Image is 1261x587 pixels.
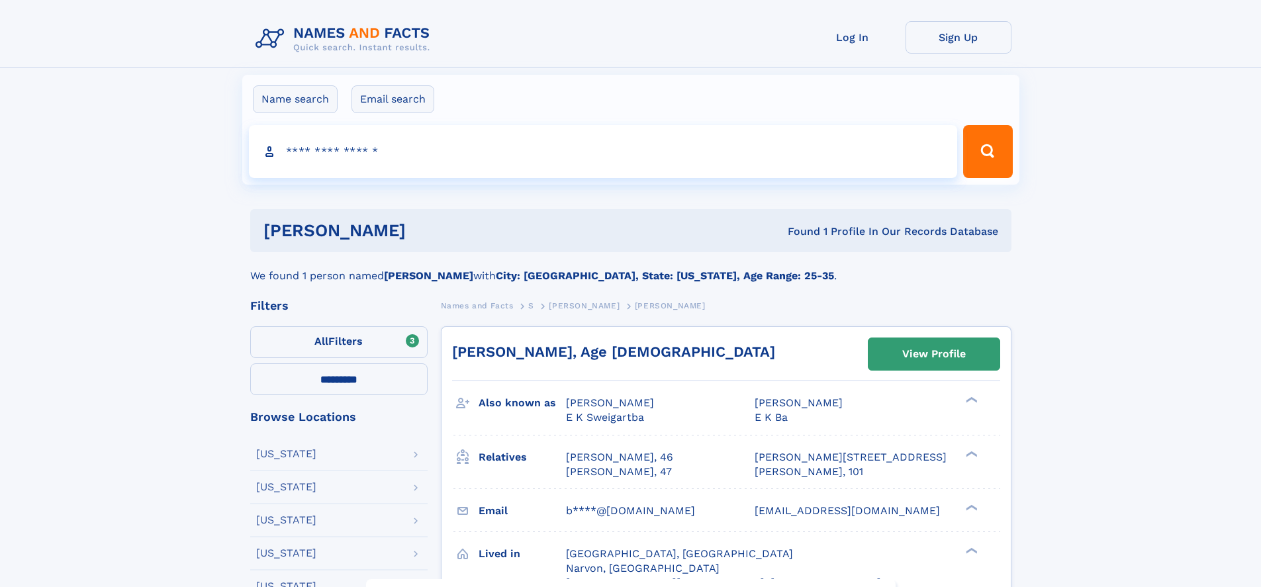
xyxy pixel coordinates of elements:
[755,411,788,424] span: E K Ba
[755,504,940,517] span: [EMAIL_ADDRESS][DOMAIN_NAME]
[314,335,328,347] span: All
[963,125,1012,178] button: Search Button
[868,338,1000,370] a: View Profile
[263,222,597,239] h1: [PERSON_NAME]
[452,343,775,360] a: [PERSON_NAME], Age [DEMOGRAPHIC_DATA]
[256,449,316,459] div: [US_STATE]
[755,396,843,409] span: [PERSON_NAME]
[479,446,566,469] h3: Relatives
[962,503,978,512] div: ❯
[566,411,644,424] span: E K Sweigartba
[902,339,966,369] div: View Profile
[962,396,978,404] div: ❯
[800,21,906,54] a: Log In
[384,269,473,282] b: [PERSON_NAME]
[249,125,958,178] input: search input
[755,450,947,465] a: [PERSON_NAME][STREET_ADDRESS]
[566,562,720,574] span: Narvon, [GEOGRAPHIC_DATA]
[256,515,316,525] div: [US_STATE]
[250,300,428,312] div: Filters
[962,449,978,458] div: ❯
[962,546,978,555] div: ❯
[496,269,834,282] b: City: [GEOGRAPHIC_DATA], State: [US_STATE], Age Range: 25-35
[549,301,620,310] span: [PERSON_NAME]
[566,450,673,465] a: [PERSON_NAME], 46
[566,547,793,560] span: [GEOGRAPHIC_DATA], [GEOGRAPHIC_DATA]
[256,482,316,492] div: [US_STATE]
[906,21,1011,54] a: Sign Up
[250,252,1011,284] div: We found 1 person named with .
[479,500,566,522] h3: Email
[250,326,428,358] label: Filters
[479,392,566,414] h3: Also known as
[441,297,514,314] a: Names and Facts
[351,85,434,113] label: Email search
[549,297,620,314] a: [PERSON_NAME]
[256,548,316,559] div: [US_STATE]
[566,396,654,409] span: [PERSON_NAME]
[528,297,534,314] a: S
[250,21,441,57] img: Logo Names and Facts
[250,411,428,423] div: Browse Locations
[635,301,706,310] span: [PERSON_NAME]
[596,224,998,239] div: Found 1 Profile In Our Records Database
[755,465,863,479] a: [PERSON_NAME], 101
[253,85,338,113] label: Name search
[566,465,672,479] a: [PERSON_NAME], 47
[528,301,534,310] span: S
[479,543,566,565] h3: Lived in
